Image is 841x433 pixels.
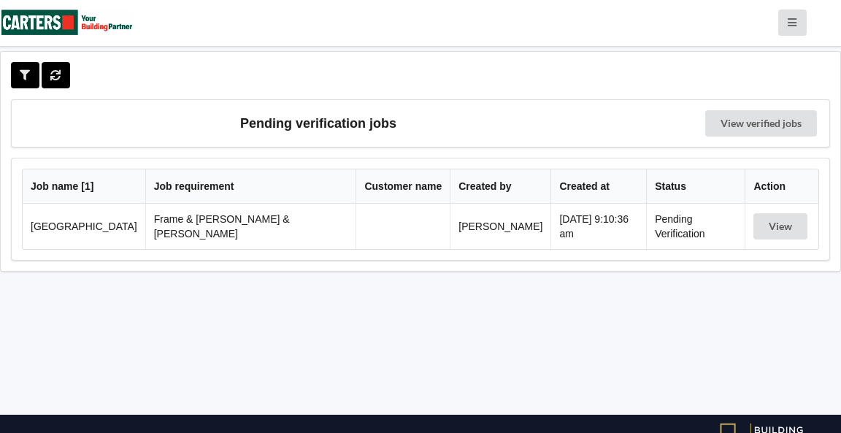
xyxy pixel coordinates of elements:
[450,204,550,249] td: [PERSON_NAME]
[450,169,550,204] th: Created by
[356,169,450,204] th: Customer name
[753,221,810,232] a: View
[22,110,615,137] h3: Pending verification jobs
[745,169,818,204] th: Action
[753,213,807,240] button: View
[23,204,145,249] td: [GEOGRAPHIC_DATA]
[646,204,745,249] td: Pending Verification
[550,169,646,204] th: Created at
[145,169,356,204] th: Job requirement
[550,204,646,249] td: [DATE] 9:10:36 am
[705,110,817,137] a: View verified jobs
[145,204,356,249] td: Frame & [PERSON_NAME] & [PERSON_NAME]
[23,169,145,204] th: Job name [ 1 ]
[646,169,745,204] th: Status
